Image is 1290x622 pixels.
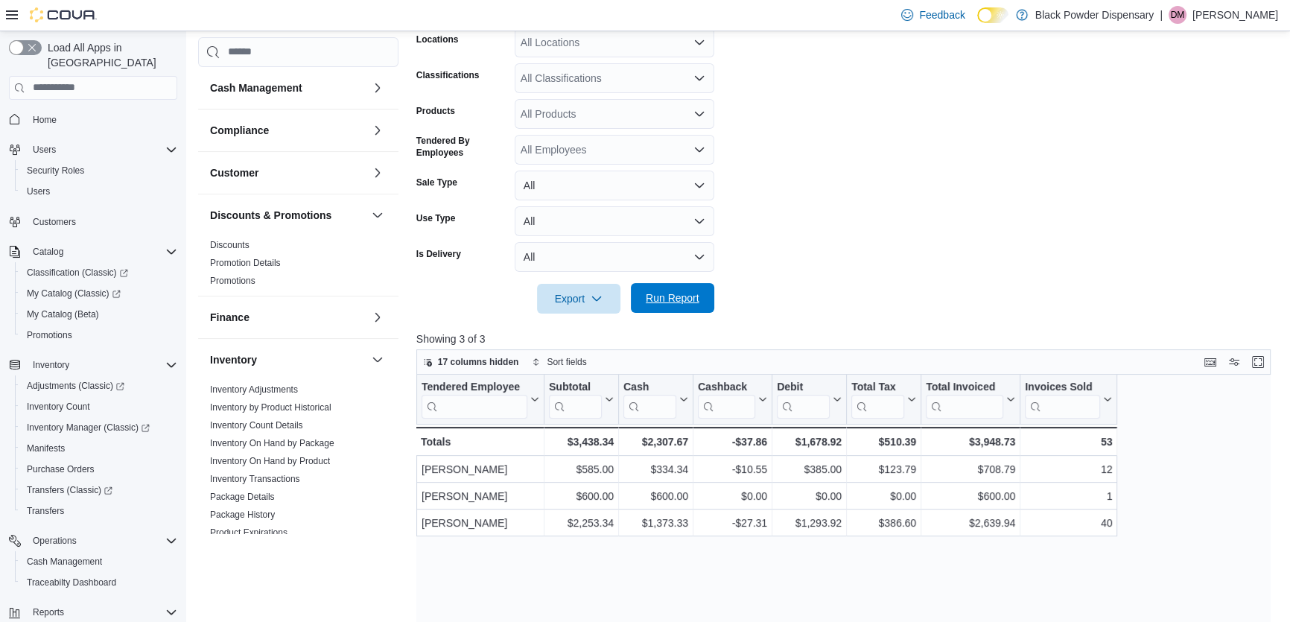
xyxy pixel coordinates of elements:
div: Cash [623,380,676,418]
span: Package Details [210,491,275,503]
span: Transfers (Classic) [27,484,112,496]
div: 53 [1025,433,1112,451]
div: $600.00 [623,487,688,505]
label: Tendered By Employees [416,135,509,159]
a: Promotions [210,276,255,286]
button: Open list of options [693,37,705,48]
a: Inventory Manager (Classic) [21,419,156,437]
span: My Catalog (Classic) [21,285,177,302]
button: Open list of options [693,108,705,120]
span: Security Roles [21,162,177,180]
div: Subtotal [549,380,602,394]
button: 17 columns hidden [417,353,525,371]
a: Classification (Classic) [21,264,134,282]
span: Promotions [210,275,255,287]
button: Open list of options [693,144,705,156]
a: Inventory On Hand by Package [210,438,334,448]
div: $1,678.92 [777,433,842,451]
span: Catalog [33,246,63,258]
div: $3,438.34 [549,433,614,451]
div: $386.60 [851,514,916,532]
button: Run Report [631,283,714,313]
span: My Catalog (Classic) [27,288,121,299]
div: $600.00 [926,487,1015,505]
a: Package History [210,510,275,520]
div: $1,293.92 [777,514,842,532]
span: Cash Management [27,556,102,568]
span: Reports [33,606,64,618]
button: Compliance [369,121,387,139]
div: -$10.55 [698,460,767,478]
div: Total Tax [851,380,904,418]
h3: Finance [210,310,250,325]
div: $385.00 [777,460,842,478]
a: Inventory On Hand by Product [210,456,330,466]
div: Subtotal [549,380,602,418]
button: Customer [369,164,387,182]
div: -$27.31 [698,514,767,532]
button: Inventory [3,355,183,375]
div: Invoices Sold [1025,380,1100,394]
button: Transfers [15,501,183,521]
button: Enter fullscreen [1249,353,1267,371]
div: Discounts & Promotions [198,236,398,296]
div: Tendered Employee [422,380,527,394]
span: Cash Management [21,553,177,571]
p: Showing 3 of 3 [416,331,1280,346]
div: $334.34 [623,460,688,478]
button: Home [3,109,183,130]
a: Promotion Details [210,258,281,268]
a: Transfers [21,502,70,520]
div: $0.00 [851,487,916,505]
img: Cova [30,7,97,22]
a: Inventory Adjustments [210,384,298,395]
div: Cashback [698,380,755,418]
button: Export [537,284,620,314]
button: Cash Management [369,79,387,97]
span: Operations [33,535,77,547]
span: Home [33,114,57,126]
button: Security Roles [15,160,183,181]
p: | [1160,6,1163,24]
button: Compliance [210,123,366,138]
span: Sort fields [547,356,586,368]
button: All [515,242,714,272]
button: Cash Management [15,551,183,572]
span: My Catalog (Beta) [27,308,99,320]
span: Users [27,141,177,159]
div: $3,948.73 [926,433,1015,451]
div: $0.00 [777,487,842,505]
button: My Catalog (Beta) [15,304,183,325]
a: Security Roles [21,162,90,180]
input: Dark Mode [977,7,1008,23]
span: Customers [27,212,177,231]
button: Inventory Count [15,396,183,417]
span: Promotion Details [210,257,281,269]
a: Promotions [21,326,78,344]
span: Manifests [27,442,65,454]
div: Cash [623,380,676,394]
div: -$37.86 [698,433,767,451]
h3: Discounts & Promotions [210,208,331,223]
a: Users [21,183,56,200]
span: Inventory Count [21,398,177,416]
a: Adjustments (Classic) [15,375,183,396]
a: Inventory by Product Historical [210,402,331,413]
div: Total Invoiced [926,380,1003,394]
span: Operations [27,532,177,550]
a: Purchase Orders [21,460,101,478]
span: Inventory [27,356,177,374]
span: Transfers (Classic) [21,481,177,499]
span: Transfers [27,505,64,517]
h3: Inventory [210,352,257,367]
button: Users [27,141,62,159]
span: Catalog [27,243,177,261]
span: Purchase Orders [27,463,95,475]
button: Discounts & Promotions [369,206,387,224]
label: Is Delivery [416,248,461,260]
span: Reports [27,603,177,621]
div: Debit [777,380,830,418]
div: Total Invoiced [926,380,1003,418]
p: [PERSON_NAME] [1192,6,1278,24]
